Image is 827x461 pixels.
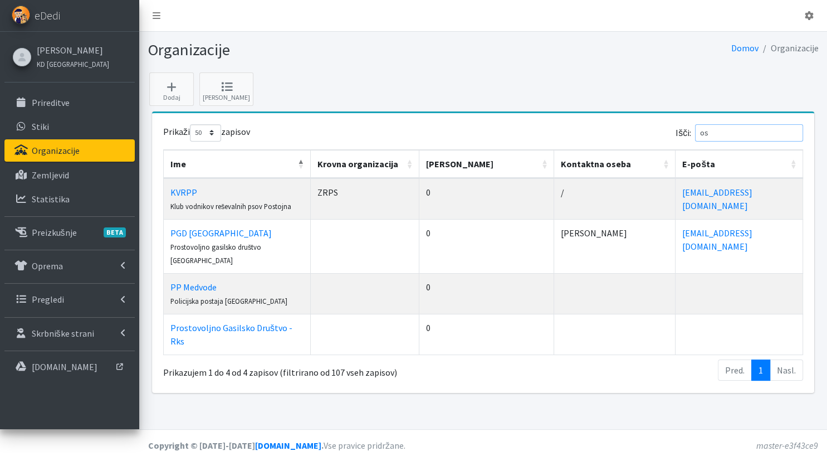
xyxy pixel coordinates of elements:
[35,7,60,24] span: eDedi
[756,440,818,451] em: master-e3f43ce9
[419,219,554,273] td: 0
[170,202,291,211] small: Klub vodnikov reševalnih psov Postojna
[32,145,80,156] p: Organizacije
[170,282,217,293] a: PP Medvode
[163,124,250,142] label: Prikaži zapisov
[32,97,70,108] p: Prireditve
[148,440,324,451] strong: Copyright © [DATE]-[DATE] .
[170,242,261,265] small: Prostovoljno gasilsko društvo [GEOGRAPHIC_DATA]
[139,429,827,461] footer: Vse pravice pridržane.
[731,42,759,54] a: Domov
[32,227,77,238] p: Preizkušnje
[37,60,109,69] small: KD [GEOGRAPHIC_DATA]
[4,115,135,138] a: Stiki
[554,150,676,178] th: Kontaktna oseba: vključite za naraščujoči sort
[4,322,135,344] a: Skrbniške strani
[32,121,49,132] p: Stiki
[170,322,292,347] a: Prostovoljno Gasilsko Društvo - Rks
[554,178,676,219] td: /
[4,255,135,277] a: Oprema
[676,150,803,178] th: E-pošta: vključite za naraščujoči sort
[311,178,419,219] td: ZRPS
[149,72,194,106] a: Dodaj
[12,6,30,24] img: eDedi
[170,187,197,198] a: KVRPP
[419,273,554,314] td: 0
[190,124,221,142] select: Prikažizapisov
[255,440,321,451] a: [DOMAIN_NAME]
[4,288,135,310] a: Pregledi
[4,188,135,210] a: Statistika
[419,178,554,219] td: 0
[554,219,676,273] td: [PERSON_NAME]
[4,91,135,114] a: Prireditve
[32,193,70,205] p: Statistika
[32,294,64,305] p: Pregledi
[164,150,311,178] th: Ime: vključite za padajoči sort
[4,356,135,378] a: [DOMAIN_NAME]
[148,40,479,60] h1: Organizacije
[32,260,63,271] p: Oprema
[311,150,419,178] th: Krovna organizacija: vključite za naraščujoči sort
[163,358,425,380] div: Prikazujem 1 do 4 od 4 zapisov (filtrirano od 107 vseh zapisov)
[695,124,803,142] input: Išči:
[37,43,109,57] a: [PERSON_NAME]
[199,72,253,106] a: [PERSON_NAME]
[751,360,770,381] a: 1
[759,40,819,56] li: Organizacije
[37,57,109,70] a: KD [GEOGRAPHIC_DATA]
[32,328,94,339] p: Skrbniške strani
[32,361,97,372] p: [DOMAIN_NAME]
[419,314,554,355] td: 0
[170,297,287,305] small: Policijska postaja [GEOGRAPHIC_DATA]
[4,164,135,186] a: Zemljevid
[682,187,752,211] a: [EMAIL_ADDRESS][DOMAIN_NAME]
[676,124,803,142] label: Išči:
[4,139,135,162] a: Organizacije
[32,169,69,181] p: Zemljevid
[419,150,554,178] th: Število vodnikov: vključite za naraščujoči sort
[682,227,752,252] a: [EMAIL_ADDRESS][DOMAIN_NAME]
[4,221,135,244] a: PreizkušnjeBETA
[104,227,126,237] span: BETA
[170,227,272,239] a: PGD [GEOGRAPHIC_DATA]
